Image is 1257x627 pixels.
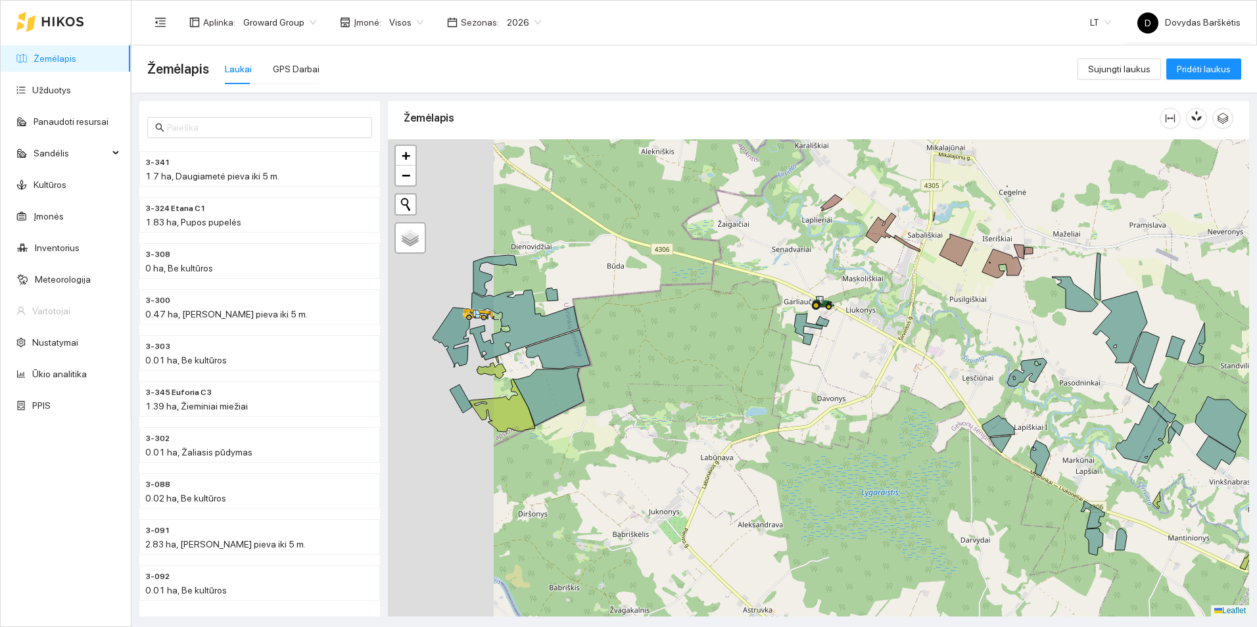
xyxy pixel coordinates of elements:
button: menu-fold [147,9,174,35]
span: + [402,147,410,164]
span: column-width [1160,113,1180,124]
a: Zoom in [396,146,415,166]
a: Pridėti laukus [1166,64,1241,74]
span: 0 ha, Be kultūros [145,263,213,273]
span: Pridėti laukus [1177,62,1231,76]
div: Žemėlapis [404,99,1160,137]
a: Nustatymai [32,337,78,348]
span: 3-308 [145,248,170,261]
span: 0.01 ha, Žaliasis pūdymas [145,447,252,457]
a: Kultūros [34,179,66,190]
a: PPIS [32,400,51,411]
span: 3-324 Etana C1 [145,202,206,215]
span: 0.47 ha, [PERSON_NAME] pieva iki 5 m. [145,309,308,319]
span: 1.7 ha, Daugiametė pieva iki 5 m. [145,171,279,181]
span: 1.39 ha, Žieminiai miežiai [145,401,248,411]
span: 3-303 [145,340,170,353]
span: Įmonė : [354,15,381,30]
a: Ūkio analitika [32,369,87,379]
input: Paieška [167,120,364,135]
button: Sujungti laukus [1078,58,1161,80]
a: Užduotys [32,85,71,95]
span: 0.01 ha, Be kultūros [145,585,227,595]
button: Initiate a new search [396,195,415,214]
span: 3-341 [145,156,170,169]
span: Aplinka : [203,15,235,30]
span: shop [340,17,350,28]
span: − [402,167,410,183]
span: Sandėlis [34,140,108,166]
div: Laukai [225,62,252,76]
span: Groward Group [243,12,316,32]
a: Panaudoti resursai [34,116,108,127]
a: Layers [396,223,425,252]
span: 3-091 [145,524,170,537]
a: Leaflet [1214,606,1246,615]
span: 0.02 ha, Be kultūros [145,493,226,503]
a: Zoom out [396,166,415,185]
span: menu-fold [154,16,166,28]
a: Žemėlapis [34,53,76,64]
span: search [155,123,164,132]
span: calendar [447,17,458,28]
span: Sezonas : [461,15,499,30]
span: Žemėlapis [147,58,209,80]
span: 0.01 ha, Be kultūros [145,355,227,365]
button: column-width [1160,108,1181,129]
span: 2026 [507,12,541,32]
span: 3-302 [145,432,170,445]
a: Įmonės [34,211,64,221]
span: Visos [389,12,423,32]
span: 3-088 [145,478,170,491]
span: Dovydas Barškėtis [1137,17,1241,28]
a: Meteorologija [35,274,91,285]
span: 3-345 Euforia C3 [145,386,212,399]
a: Inventorius [35,243,80,253]
span: 1.83 ha, Pupos pupelės [145,217,241,227]
span: D [1145,12,1151,34]
span: LT [1090,12,1111,32]
a: Sujungti laukus [1078,64,1161,74]
div: GPS Darbai [273,62,320,76]
a: Vartotojai [32,306,70,316]
span: 3-092 [145,570,170,583]
span: 2.83 ha, [PERSON_NAME] pieva iki 5 m. [145,539,306,549]
span: Sujungti laukus [1088,62,1150,76]
span: 3-300 [145,294,170,307]
button: Pridėti laukus [1166,58,1241,80]
span: layout [189,17,200,28]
